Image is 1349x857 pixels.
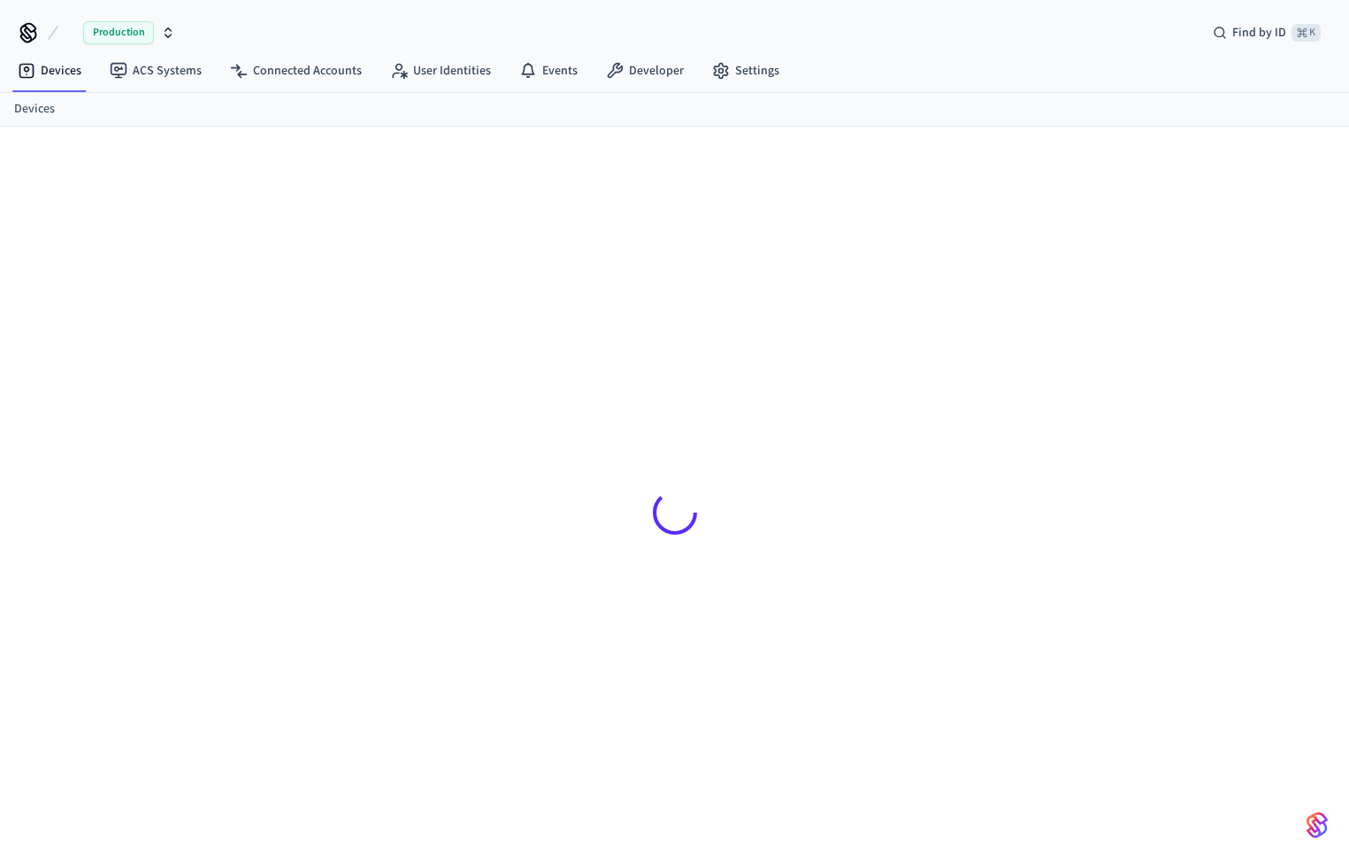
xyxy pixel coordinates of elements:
[14,100,55,119] a: Devices
[96,55,216,87] a: ACS Systems
[698,55,793,87] a: Settings
[1292,24,1321,42] span: ⌘ K
[376,55,505,87] a: User Identities
[1232,24,1286,42] span: Find by ID
[505,55,592,87] a: Events
[592,55,698,87] a: Developer
[1307,811,1328,839] img: SeamLogoGradient.69752ec5.svg
[1199,17,1335,49] div: Find by ID⌘ K
[4,55,96,87] a: Devices
[216,55,376,87] a: Connected Accounts
[83,21,154,44] span: Production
